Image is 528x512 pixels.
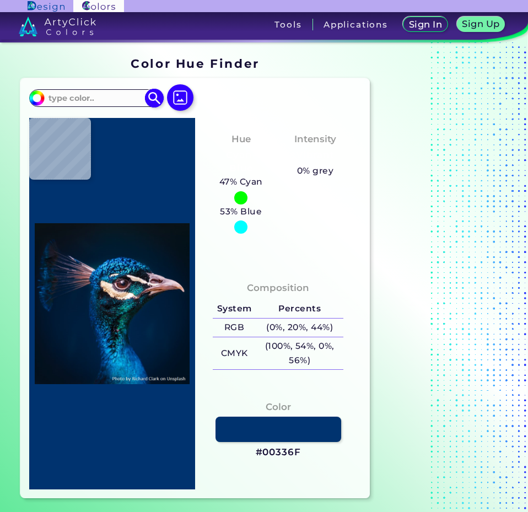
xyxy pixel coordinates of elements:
[145,89,164,108] img: icon search
[274,20,301,29] h3: Tools
[459,18,503,31] a: Sign Up
[256,337,343,370] h5: (100%, 54%, 0%, 56%)
[19,17,96,36] img: logo_artyclick_colors_white.svg
[167,84,193,111] img: icon picture
[215,175,267,189] h5: 47% Cyan
[213,319,256,337] h5: RGB
[292,149,340,162] h3: Vibrant
[45,91,147,106] input: type color..
[464,20,498,28] h5: Sign Up
[247,280,309,296] h4: Composition
[256,300,343,318] h5: Percents
[256,446,301,459] h3: #00336F
[213,300,256,318] h5: System
[216,204,266,219] h5: 53% Blue
[405,18,446,31] a: Sign In
[266,399,291,415] h4: Color
[256,319,343,337] h5: (0%, 20%, 44%)
[411,20,441,29] h5: Sign In
[35,123,190,484] img: img_pavlin.jpg
[294,131,336,147] h4: Intensity
[28,1,64,12] img: ArtyClick Design logo
[324,20,388,29] h3: Applications
[213,344,256,363] h5: CMYK
[374,52,512,503] iframe: Advertisement
[297,164,333,178] h5: 0% grey
[231,131,251,147] h4: Hue
[210,149,272,175] h3: Cyan-Blue
[131,55,259,72] h1: Color Hue Finder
